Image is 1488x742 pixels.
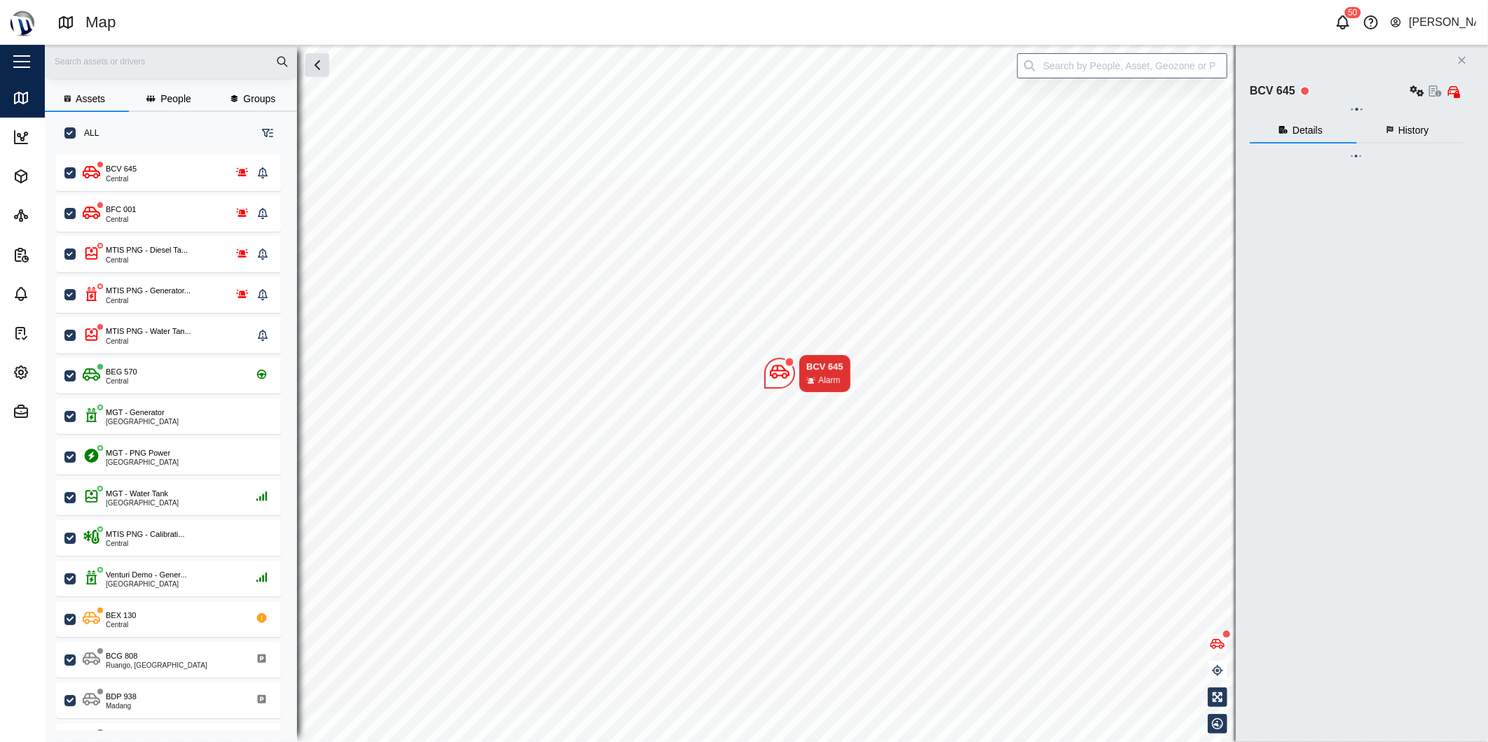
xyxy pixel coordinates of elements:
[56,150,296,731] div: grid
[1344,7,1360,18] div: 50
[45,45,1488,742] canvas: Map
[36,208,69,223] div: Sites
[36,90,67,106] div: Map
[1250,83,1295,100] div: BCV 645
[764,355,850,392] div: Map marker
[36,404,76,419] div: Admin
[106,691,137,703] div: BDP 938
[106,204,136,216] div: BFC 001
[806,360,843,374] div: BCV 645
[36,129,96,145] div: Dashboard
[106,581,187,588] div: [GEOGRAPHIC_DATA]
[106,419,179,426] div: [GEOGRAPHIC_DATA]
[160,94,191,104] span: People
[106,622,136,629] div: Central
[106,325,191,337] div: MTIS PNG - Water Tan...
[106,528,184,540] div: MTIS PNG - Calibrati...
[106,650,137,662] div: BCG 808
[106,297,191,304] div: Central
[106,338,191,345] div: Central
[818,374,840,387] div: Alarm
[106,285,191,297] div: MTIS PNG - Generator...
[106,407,165,419] div: MGT - Generator
[1017,53,1227,78] input: Search by People, Asset, Geozone or Place
[7,7,38,38] img: Main Logo
[106,257,188,264] div: Central
[36,247,82,262] div: Reports
[1293,125,1323,135] span: Details
[243,94,275,104] span: Groups
[106,540,184,547] div: Central
[106,378,137,385] div: Central
[1409,14,1476,31] div: [PERSON_NAME]
[106,366,137,378] div: BEG 570
[76,94,105,104] span: Assets
[1389,13,1477,32] button: [PERSON_NAME]
[106,163,137,175] div: BCV 645
[106,610,136,622] div: BEX 130
[106,176,137,183] div: Central
[106,459,179,466] div: [GEOGRAPHIC_DATA]
[1398,125,1429,135] span: History
[106,662,207,669] div: Ruango, [GEOGRAPHIC_DATA]
[106,703,137,710] div: Madang
[53,51,289,72] input: Search assets or drivers
[106,569,187,581] div: Venturi Demo - Gener...
[36,365,83,380] div: Settings
[106,500,179,507] div: [GEOGRAPHIC_DATA]
[76,127,99,139] label: ALL
[36,325,73,341] div: Tasks
[36,286,78,302] div: Alarms
[36,169,77,184] div: Assets
[106,447,170,459] div: MGT - PNG Power
[106,244,188,256] div: MTIS PNG - Diesel Ta...
[106,216,136,223] div: Central
[106,488,168,500] div: MGT - Water Tank
[85,10,116,35] div: Map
